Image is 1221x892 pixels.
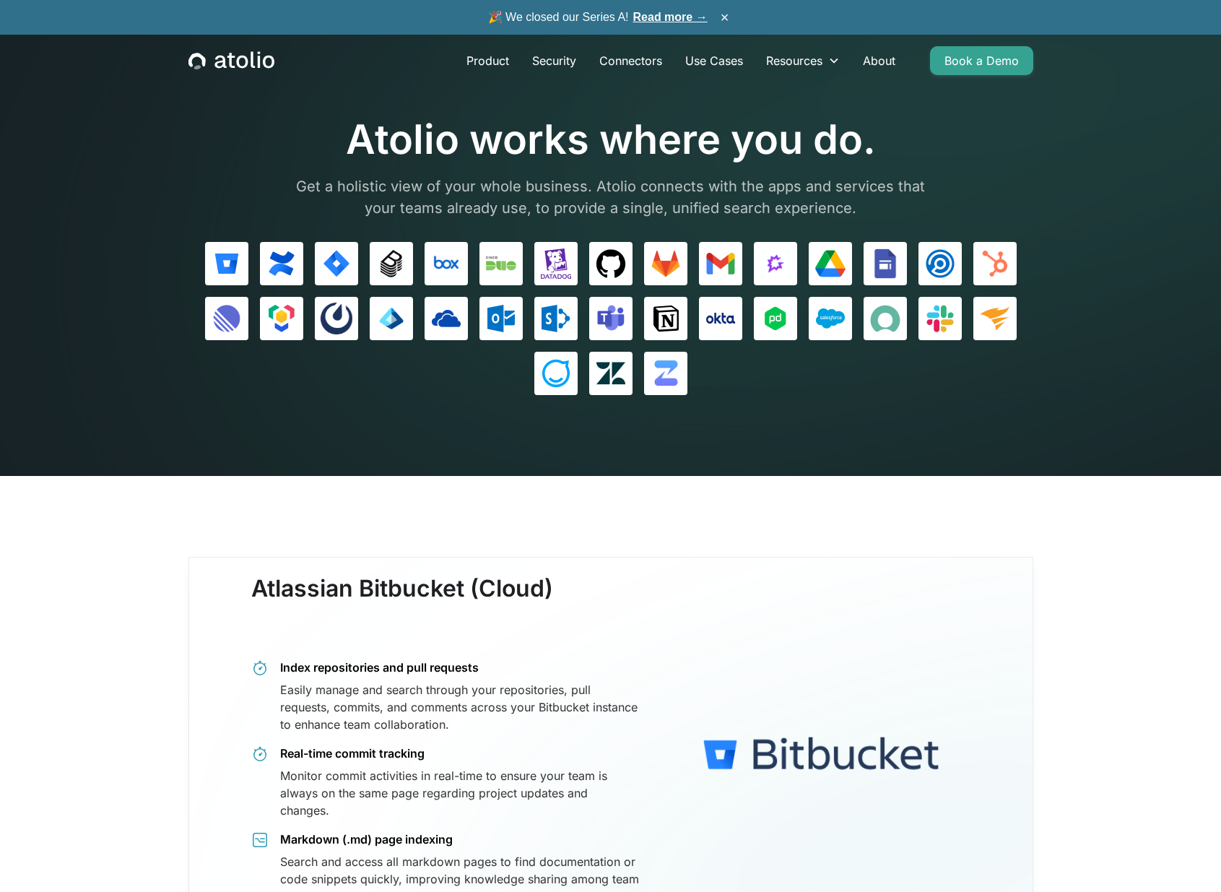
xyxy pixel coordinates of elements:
[674,46,755,75] a: Use Cases
[251,575,553,631] h3: Atlassian Bitbucket (Cloud)
[521,46,588,75] a: Security
[488,9,708,26] span: 🎉 We closed our Series A!
[1149,823,1221,892] iframe: Chat Widget
[280,745,639,761] div: Real-time commit tracking
[280,767,639,819] div: Monitor commit activities in real-time to ensure your team is always on the same page regarding p...
[455,46,521,75] a: Product
[755,46,851,75] div: Resources
[188,51,274,70] a: home
[280,659,639,675] div: Index repositories and pull requests
[633,11,708,23] a: Read more →
[280,831,639,847] div: Markdown (.md) page indexing
[930,46,1033,75] a: Book a Demo
[851,46,907,75] a: About
[766,52,822,69] div: Resources
[286,176,936,219] p: Get a holistic view of your whole business. Atolio connects with the apps and services that your ...
[588,46,674,75] a: Connectors
[280,681,639,733] div: Easily manage and search through your repositories, pull requests, commits, and comments across y...
[286,116,936,164] h1: Atolio works where you do.
[716,9,734,25] button: ×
